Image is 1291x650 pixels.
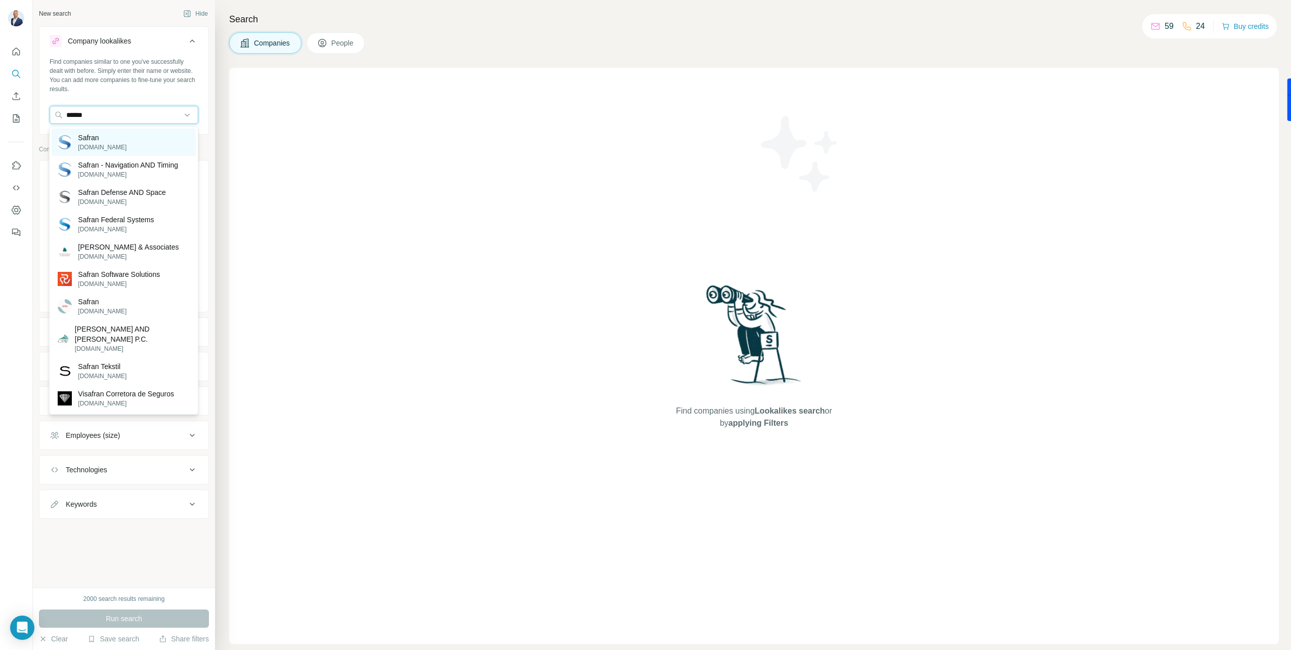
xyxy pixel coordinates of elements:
div: Technologies [66,465,107,475]
img: Safran Tekstil [58,364,72,378]
p: [DOMAIN_NAME] [78,197,166,207]
span: People [331,38,355,48]
p: Visafran Corretora de Seguros [78,389,174,399]
button: Share filters [159,634,209,644]
p: [DOMAIN_NAME] [75,344,190,353]
button: Technologies [39,458,208,482]
img: Surfe Illustration - Woman searching with binoculars [702,282,807,395]
button: Enrich CSV [8,87,24,105]
img: Thomas Safran & Associates [58,245,72,259]
button: Hide [176,6,215,21]
button: Employees (size) [39,423,208,448]
button: Buy credits [1222,19,1269,33]
button: Feedback [8,223,24,241]
button: Company [39,162,208,191]
p: 24 [1196,20,1205,32]
span: Find companies using or by [673,405,835,429]
p: [DOMAIN_NAME] [78,170,178,179]
button: Use Surfe API [8,179,24,197]
p: Safran Federal Systems [78,215,154,225]
div: Employees (size) [66,430,120,440]
img: Safran - Navigation AND Timing [58,162,72,177]
img: Safran Federal Systems [58,217,72,231]
p: [DOMAIN_NAME] [78,307,126,316]
button: Industry [39,320,208,344]
p: Safran [78,133,126,143]
div: New search [39,9,71,18]
div: Open Intercom Messenger [10,616,34,640]
div: 2000 search results remaining [83,594,165,603]
button: Use Surfe on LinkedIn [8,156,24,175]
p: Company information [39,145,209,154]
div: Find companies similar to one you've successfully dealt with before. Simply enter their name or w... [50,57,198,94]
button: HQ location [39,354,208,379]
img: Safran Defense AND Space [58,190,72,204]
img: Avatar [8,10,24,26]
p: [DOMAIN_NAME] [78,372,126,381]
p: Safran Tekstil [78,361,126,372]
h4: Search [229,12,1279,26]
button: Keywords [39,492,208,516]
span: Companies [254,38,291,48]
p: 59 [1165,20,1174,32]
button: Dashboard [8,201,24,219]
button: My lists [8,109,24,128]
img: Safran Software Solutions [58,272,72,286]
button: Save search [88,634,139,644]
img: Surfe Illustration - Stars [754,108,845,199]
p: [DOMAIN_NAME] [78,399,174,408]
p: Safran Defense AND Space [78,187,166,197]
span: Lookalikes search [755,407,825,415]
button: Annual revenue ($) [39,389,208,413]
img: Safran [58,135,72,149]
span: applying Filters [728,419,788,427]
button: Company lookalikes [39,29,208,57]
button: Clear [39,634,68,644]
p: Safran [78,297,126,307]
p: [PERSON_NAME] AND [PERSON_NAME] P.C. [75,324,190,344]
p: [DOMAIN_NAME] [78,279,160,289]
button: Quick start [8,43,24,61]
p: Safran Software Solutions [78,269,160,279]
div: Company lookalikes [68,36,131,46]
p: [PERSON_NAME] & Associates [78,242,179,252]
div: Keywords [66,499,97,509]
img: Visafran Corretora de Seguros [58,391,72,405]
img: Safran [58,299,72,313]
p: [DOMAIN_NAME] [78,252,179,261]
p: [DOMAIN_NAME] [78,143,126,152]
p: [DOMAIN_NAME] [78,225,154,234]
p: Safran - Navigation AND Timing [78,160,178,170]
button: Search [8,65,24,83]
img: Calderon Safran AND Wright P.C. [58,333,68,344]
